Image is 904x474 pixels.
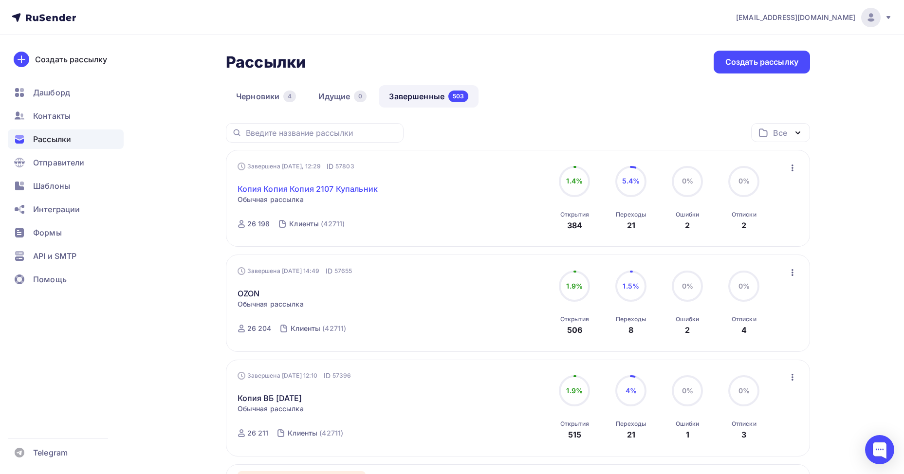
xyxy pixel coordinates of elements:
span: Интеграции [33,203,80,215]
button: Все [751,123,810,142]
div: Открытия [560,420,589,428]
div: Отписки [732,315,756,323]
span: 1.9% [566,386,583,395]
div: 4 [741,324,747,336]
a: Отправители [8,153,124,172]
div: Создать рассылку [35,54,107,65]
div: 2 [685,324,690,336]
div: Завершена [DATE] 12:10 [238,371,351,381]
div: Все [773,127,787,139]
a: OZON [238,288,260,299]
span: Рассылки [33,133,71,145]
div: Отписки [732,211,756,219]
div: Ошибки [676,315,699,323]
span: 4% [626,386,637,395]
div: 26 198 [247,219,270,229]
span: Обычная рассылка [238,404,304,414]
div: 1 [686,429,689,440]
span: 1.5% [623,282,639,290]
span: Дашборд [33,87,70,98]
div: Клиенты [291,324,320,333]
span: 5.4% [622,177,640,185]
div: 26 211 [247,428,269,438]
span: 0% [738,282,750,290]
div: 503 [448,91,468,102]
div: 0 [354,91,367,102]
a: Шаблоны [8,176,124,196]
span: 1.4% [566,177,583,185]
a: Копия ВБ [DATE] [238,392,302,404]
a: Завершенные503 [379,85,479,108]
span: 57803 [335,162,354,171]
span: 57396 [332,371,351,381]
div: Клиенты [288,428,317,438]
div: Переходы [616,420,646,428]
span: 0% [738,177,750,185]
div: 21 [627,219,635,231]
span: Контакты [33,110,71,122]
div: 515 [568,429,581,440]
span: ID [327,162,333,171]
div: Открытия [560,211,589,219]
span: API и SMTP [33,250,76,262]
span: 0% [738,386,750,395]
div: Завершена [DATE] 14:49 [238,266,352,276]
span: Формы [33,227,62,238]
div: Ошибки [676,420,699,428]
span: Обычная рассылка [238,299,304,309]
a: Рассылки [8,129,124,149]
span: 57655 [334,266,352,276]
div: 21 [627,429,635,440]
span: 1.9% [566,282,583,290]
a: Копия Копия Копия 2107 Купальник [238,183,378,195]
span: ID [326,266,332,276]
span: Обычная рассылка [238,195,304,204]
div: (42711) [322,324,346,333]
div: 2 [741,219,746,231]
span: Telegram [33,447,68,458]
span: 0% [682,386,693,395]
div: 384 [567,219,582,231]
div: Отписки [732,420,756,428]
div: (42711) [321,219,345,229]
div: 2 [685,219,690,231]
div: 8 [628,324,633,336]
a: Формы [8,223,124,242]
span: 0% [682,282,693,290]
a: Идущие0 [308,85,377,108]
a: Дашборд [8,83,124,102]
div: 3 [741,429,746,440]
div: Открытия [560,315,589,323]
div: 26 204 [247,324,272,333]
div: (42711) [319,428,343,438]
a: Клиенты (42711) [290,321,347,336]
span: Помощь [33,273,67,285]
a: Контакты [8,106,124,126]
div: 4 [283,91,296,102]
span: 0% [682,177,693,185]
span: Шаблоны [33,180,70,192]
span: Отправители [33,157,85,168]
div: Клиенты [289,219,319,229]
input: Введите название рассылки [246,128,398,138]
a: Клиенты (42711) [287,425,344,441]
div: Переходы [616,211,646,219]
span: ID [324,371,331,381]
span: [EMAIL_ADDRESS][DOMAIN_NAME] [736,13,855,22]
a: Клиенты (42711) [288,216,346,232]
div: Завершена [DATE], 12:29 [238,162,354,171]
div: Ошибки [676,211,699,219]
h2: Рассылки [226,53,306,72]
a: [EMAIL_ADDRESS][DOMAIN_NAME] [736,8,892,27]
a: Черновики4 [226,85,306,108]
div: Переходы [616,315,646,323]
div: Создать рассылку [725,56,798,68]
div: 506 [567,324,582,336]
